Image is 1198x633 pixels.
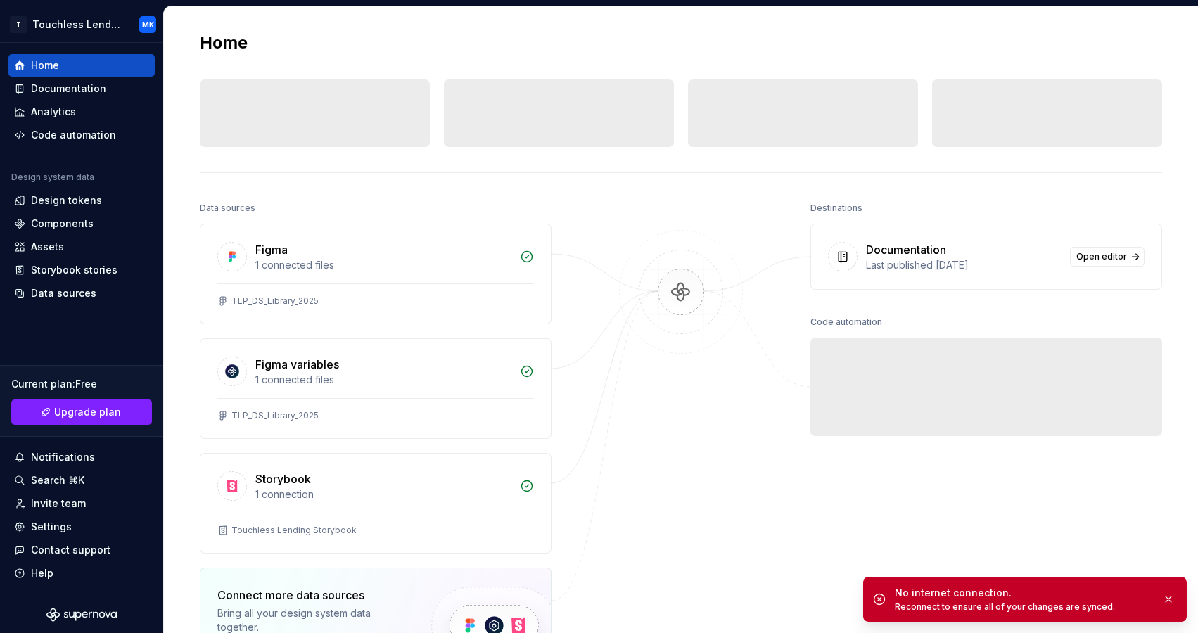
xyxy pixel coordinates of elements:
[255,356,339,373] div: Figma variables
[3,9,160,39] button: TTouchless LendingMK
[8,469,155,492] button: Search ⌘K
[11,172,94,183] div: Design system data
[255,241,288,258] div: Figma
[8,446,155,468] button: Notifications
[231,525,357,536] div: Touchless Lending Storybook
[31,497,86,511] div: Invite team
[54,405,121,419] span: Upgrade plan
[31,543,110,557] div: Contact support
[895,586,1151,600] div: No internet connection.
[255,487,511,501] div: 1 connection
[31,286,96,300] div: Data sources
[31,520,72,534] div: Settings
[31,193,102,207] div: Design tokens
[31,105,76,119] div: Analytics
[200,338,552,439] a: Figma variables1 connected filesTLP_DS_Library_2025
[8,539,155,561] button: Contact support
[31,473,84,487] div: Search ⌘K
[895,601,1151,613] div: Reconnect to ensure all of your changes are synced.
[31,128,116,142] div: Code automation
[11,399,152,425] a: Upgrade plan
[31,217,94,231] div: Components
[31,263,117,277] div: Storybook stories
[8,492,155,515] a: Invite team
[255,258,511,272] div: 1 connected files
[231,410,319,421] div: TLP_DS_Library_2025
[1076,251,1127,262] span: Open editor
[1070,247,1145,267] a: Open editor
[866,258,1062,272] div: Last published [DATE]
[8,77,155,100] a: Documentation
[8,189,155,212] a: Design tokens
[8,54,155,77] a: Home
[200,224,552,324] a: Figma1 connected filesTLP_DS_Library_2025
[200,453,552,554] a: Storybook1 connectionTouchless Lending Storybook
[8,516,155,538] a: Settings
[8,236,155,258] a: Assets
[46,608,117,622] svg: Supernova Logo
[255,471,311,487] div: Storybook
[8,562,155,584] button: Help
[10,16,27,33] div: T
[31,58,59,72] div: Home
[217,587,407,603] div: Connect more data sources
[31,82,106,96] div: Documentation
[8,259,155,281] a: Storybook stories
[31,240,64,254] div: Assets
[200,32,248,54] h2: Home
[810,198,862,218] div: Destinations
[8,212,155,235] a: Components
[255,373,511,387] div: 1 connected files
[866,241,946,258] div: Documentation
[231,295,319,307] div: TLP_DS_Library_2025
[8,282,155,305] a: Data sources
[810,312,882,332] div: Code automation
[11,377,152,391] div: Current plan : Free
[8,101,155,123] a: Analytics
[31,566,53,580] div: Help
[31,450,95,464] div: Notifications
[142,19,154,30] div: MK
[32,18,122,32] div: Touchless Lending
[200,198,255,218] div: Data sources
[8,124,155,146] a: Code automation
